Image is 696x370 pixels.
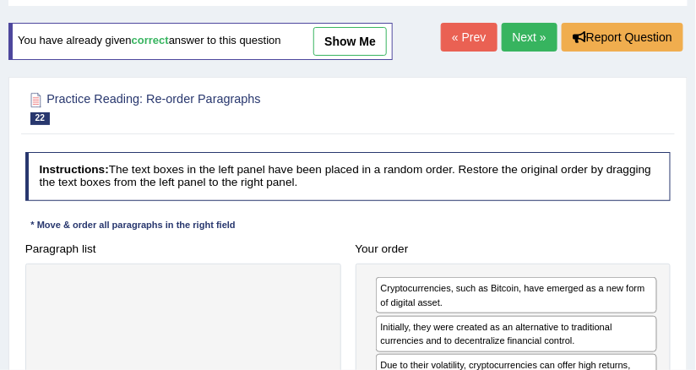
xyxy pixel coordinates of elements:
h2: Practice Reading: Re-order Paragraphs [25,90,426,125]
b: Instructions: [39,163,108,176]
div: You have already given answer to this question [8,23,393,60]
a: « Prev [441,23,497,52]
span: 22 [30,112,50,125]
div: Cryptocurrencies, such as Bitcoin, have emerged as a new form of digital asset. [376,277,657,313]
a: Next » [502,23,557,52]
h4: The text boxes in the left panel have been placed in a random order. Restore the original order b... [25,152,672,200]
button: Report Question [562,23,683,52]
a: show me [313,27,387,56]
b: correct [132,35,169,47]
h4: Your order [356,243,672,256]
div: * Move & order all paragraphs in the right field [25,219,242,233]
div: Initially, they were created as an alternative to traditional currencies and to decentralize fina... [376,316,657,352]
h4: Paragraph list [25,243,341,256]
